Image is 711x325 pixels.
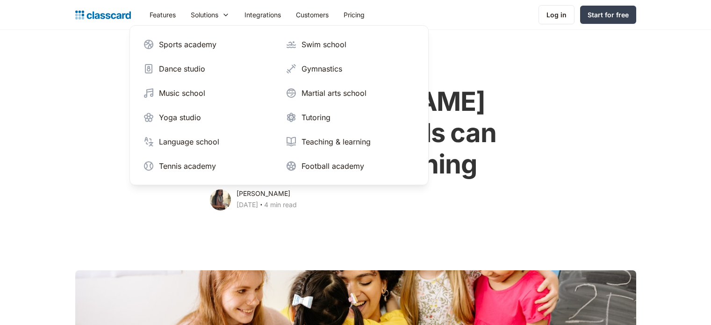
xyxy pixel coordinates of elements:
a: Tennis academy [139,157,276,175]
a: Sports academy [139,35,276,54]
div: Tutoring [302,112,330,123]
div: Dance studio [159,63,205,74]
div: Start for free [588,10,629,20]
a: Teaching & learning [282,132,419,151]
div: Yoga studio [159,112,201,123]
a: Log in [539,5,575,24]
div: Martial arts school [302,87,366,99]
a: Music school [139,84,276,102]
a: Features [142,4,183,25]
a: Football academy [282,157,419,175]
div: Solutions [191,10,218,20]
a: Tutoring [282,108,419,127]
a: Swim school [282,35,419,54]
a: Start for free [580,6,636,24]
div: [PERSON_NAME] [237,188,290,199]
div: Swim school [302,39,346,50]
div: Football academy [302,160,364,172]
a: Language school [139,132,276,151]
div: Sports academy [159,39,216,50]
div: Language school [159,136,219,147]
div: [DATE] [237,199,258,210]
a: Yoga studio [139,108,276,127]
div: Tennis academy [159,160,216,172]
a: Martial arts school [282,84,419,102]
nav: Solutions [129,25,429,185]
a: Dance studio [139,59,276,78]
a: Pricing [336,4,372,25]
div: Log in [546,10,567,20]
div: Teaching & learning [302,136,371,147]
div: Gymnastics [302,63,342,74]
div: Music school [159,87,205,99]
div: 4 min read [264,199,297,210]
div: ‧ [258,199,264,212]
a: Customers [288,4,336,25]
div: Solutions [183,4,237,25]
a: Gymnastics [282,59,419,78]
a: Integrations [237,4,288,25]
a: home [75,8,131,22]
